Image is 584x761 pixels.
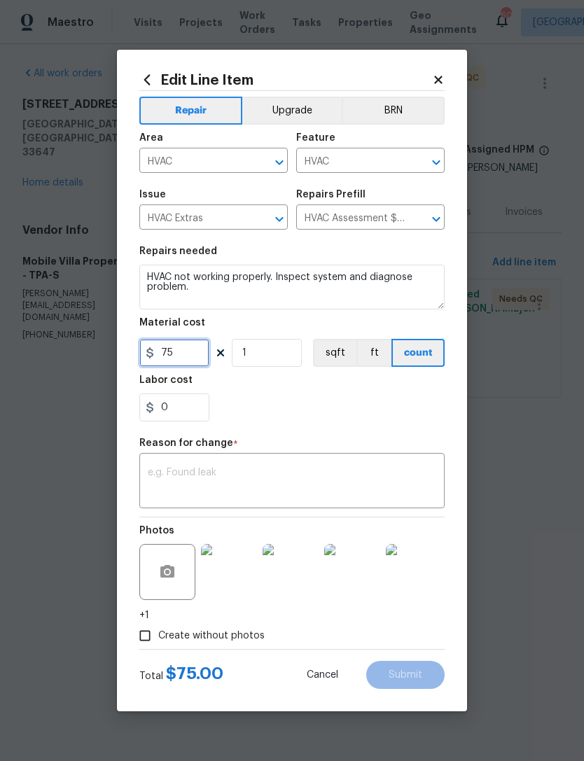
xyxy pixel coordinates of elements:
button: BRN [342,97,445,125]
h5: Issue [139,190,166,200]
span: Submit [389,670,422,680]
button: count [391,339,445,367]
textarea: HVAC not working properly. Inspect system and diagnose problem. [139,265,445,309]
h5: Reason for change [139,438,233,448]
button: Open [270,153,289,172]
button: Open [426,153,446,172]
h2: Edit Line Item [139,72,432,88]
span: +1 [139,608,149,622]
button: ft [356,339,391,367]
button: Cancel [284,661,361,689]
span: Create without photos [158,629,265,643]
h5: Photos [139,526,174,536]
h5: Feature [296,133,335,143]
h5: Area [139,133,163,143]
h5: Repairs needed [139,246,217,256]
button: Submit [366,661,445,689]
div: Total [139,666,223,683]
h5: Labor cost [139,375,193,385]
h5: Repairs Prefill [296,190,366,200]
button: sqft [313,339,356,367]
h5: Material cost [139,318,205,328]
button: Repair [139,97,242,125]
span: Cancel [307,670,338,680]
button: Open [426,209,446,229]
button: Upgrade [242,97,342,125]
span: $ 75.00 [166,665,223,682]
button: Open [270,209,289,229]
